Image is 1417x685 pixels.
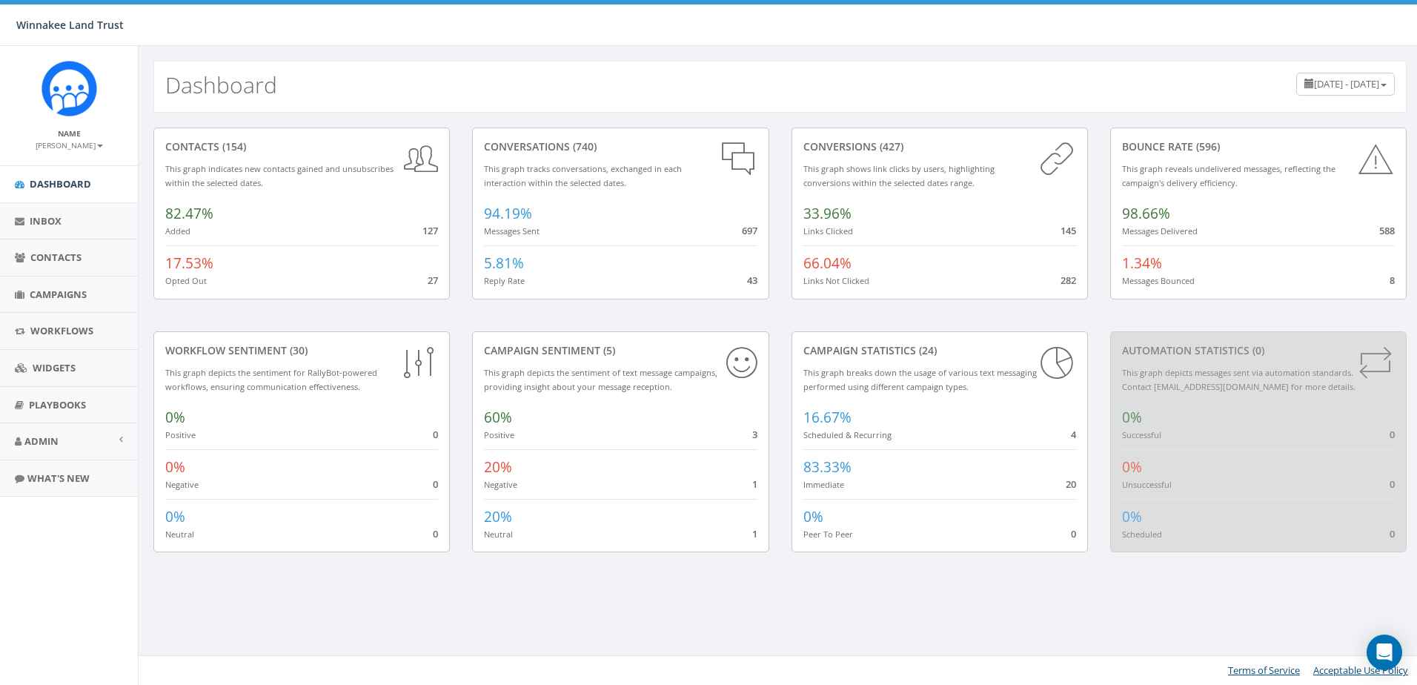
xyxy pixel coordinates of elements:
small: Immediate [803,479,844,490]
div: Open Intercom Messenger [1367,635,1402,670]
div: contacts [165,139,438,154]
span: 82.47% [165,204,213,223]
span: 0% [803,507,823,526]
span: 127 [422,224,438,237]
span: 0 [433,477,438,491]
span: Widgets [33,361,76,374]
span: (30) [287,343,308,357]
span: 0 [1390,477,1395,491]
span: 1 [752,527,757,540]
span: [DATE] - [DATE] [1314,77,1379,90]
span: (427) [877,139,903,153]
div: Campaign Statistics [803,343,1076,358]
span: (154) [219,139,246,153]
span: 0% [1122,457,1142,477]
small: Links Clicked [803,225,853,236]
span: 0% [1122,408,1142,427]
span: Contacts [30,251,82,264]
span: 0% [165,408,185,427]
span: 4 [1071,428,1076,441]
small: Reply Rate [484,275,525,286]
span: 0 [1390,527,1395,540]
span: 1.34% [1122,254,1162,273]
span: (0) [1250,343,1264,357]
small: Added [165,225,190,236]
span: 16.67% [803,408,852,427]
div: conversions [803,139,1076,154]
span: 1 [752,477,757,491]
span: Winnakee Land Trust [16,18,124,32]
span: 0 [1390,428,1395,441]
small: Messages Sent [484,225,540,236]
span: 0 [1071,527,1076,540]
span: Playbooks [29,398,86,411]
small: Peer To Peer [803,529,853,540]
a: Terms of Service [1228,664,1300,677]
div: Workflow Sentiment [165,343,438,358]
span: 17.53% [165,254,213,273]
span: 0 [433,527,438,540]
span: Admin [24,434,59,448]
span: 282 [1061,274,1076,287]
span: 60% [484,408,512,427]
small: Scheduled [1122,529,1162,540]
small: This graph tracks conversations, exchanged in each interaction within the selected dates. [484,163,682,188]
span: 20% [484,457,512,477]
span: Inbox [30,214,62,228]
span: 0 [433,428,438,441]
small: This graph depicts messages sent via automation standards. Contact [EMAIL_ADDRESS][DOMAIN_NAME] f... [1122,367,1355,392]
span: 98.66% [1122,204,1170,223]
small: This graph reveals undelivered messages, reflecting the campaign's delivery efficiency. [1122,163,1335,188]
span: 5.81% [484,254,524,273]
small: Messages Bounced [1122,275,1195,286]
span: 0% [165,457,185,477]
span: (740) [570,139,597,153]
span: Campaigns [30,288,87,301]
small: This graph depicts the sentiment of text message campaigns, providing insight about your message ... [484,367,717,392]
small: This graph shows link clicks by users, highlighting conversions within the selected dates range. [803,163,995,188]
small: Unsuccessful [1122,479,1172,490]
a: [PERSON_NAME] [36,138,103,151]
span: 94.19% [484,204,532,223]
span: Workflows [30,324,93,337]
small: [PERSON_NAME] [36,140,103,150]
span: 83.33% [803,457,852,477]
span: 0% [165,507,185,526]
span: (596) [1193,139,1220,153]
span: (24) [916,343,937,357]
span: 66.04% [803,254,852,273]
span: 588 [1379,224,1395,237]
small: Scheduled & Recurring [803,429,892,440]
span: What's New [27,471,90,485]
div: conversations [484,139,757,154]
span: 33.96% [803,204,852,223]
span: 697 [742,224,757,237]
span: 20% [484,507,512,526]
div: Automation Statistics [1122,343,1395,358]
small: This graph breaks down the usage of various text messaging performed using different campaign types. [803,367,1037,392]
h2: Dashboard [165,73,277,97]
small: Links Not Clicked [803,275,869,286]
small: This graph depicts the sentiment for RallyBot-powered workflows, ensuring communication effective... [165,367,377,392]
small: This graph indicates new contacts gained and unsubscribes within the selected dates. [165,163,394,188]
div: Campaign Sentiment [484,343,757,358]
span: 20 [1066,477,1076,491]
span: 3 [752,428,757,441]
img: Rally_Corp_Icon.png [42,61,97,116]
small: Messages Delivered [1122,225,1198,236]
small: Opted Out [165,275,207,286]
small: Neutral [165,529,194,540]
span: (5) [600,343,615,357]
small: Negative [484,479,517,490]
span: 145 [1061,224,1076,237]
div: Bounce Rate [1122,139,1395,154]
small: Name [58,128,81,139]
span: 27 [428,274,438,287]
span: 8 [1390,274,1395,287]
small: Negative [165,479,199,490]
small: Neutral [484,529,513,540]
small: Positive [484,429,514,440]
small: Successful [1122,429,1161,440]
span: 43 [747,274,757,287]
span: 0% [1122,507,1142,526]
